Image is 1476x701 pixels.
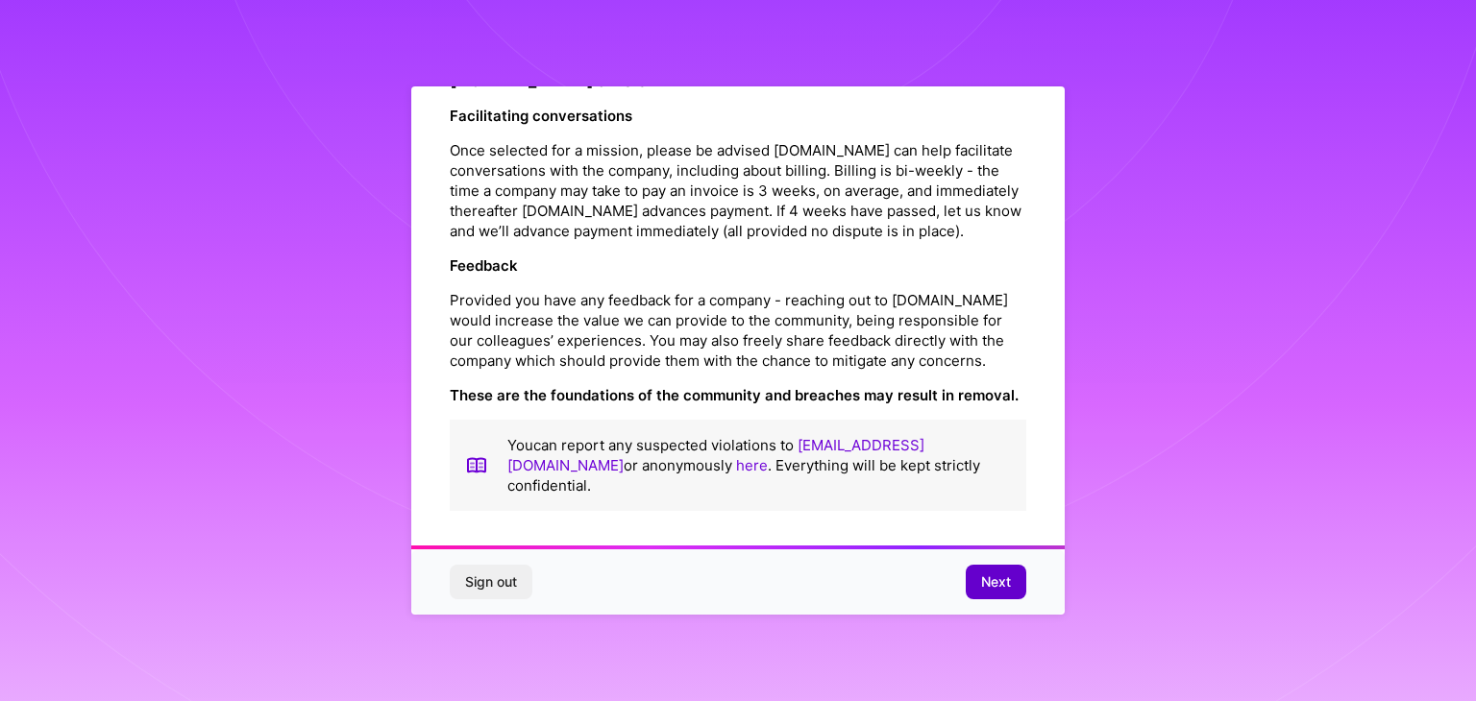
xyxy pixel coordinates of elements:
[507,436,924,474] a: [EMAIL_ADDRESS][DOMAIN_NAME]
[966,565,1026,599] button: Next
[450,256,518,275] strong: Feedback
[507,435,1011,496] p: You can report any suspected violations to or anonymously . Everything will be kept strictly conf...
[465,435,488,496] img: book icon
[981,572,1011,592] span: Next
[450,565,532,599] button: Sign out
[450,290,1026,371] p: Provided you have any feedback for a company - reaching out to [DOMAIN_NAME] would increase the v...
[465,572,517,592] span: Sign out
[450,140,1026,241] p: Once selected for a mission, please be advised [DOMAIN_NAME] can help facilitate conversations wi...
[450,386,1019,404] strong: These are the foundations of the community and breaches may result in removal.
[736,456,768,474] a: here
[450,107,632,125] strong: Facilitating conversations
